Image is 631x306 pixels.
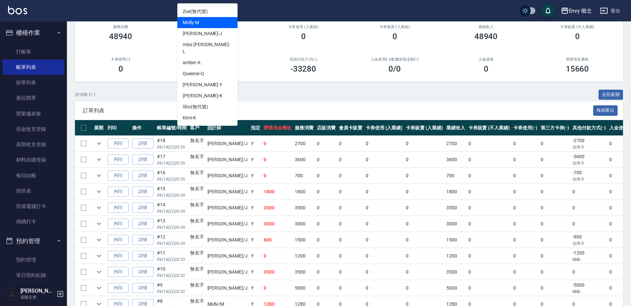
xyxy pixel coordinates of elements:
td: 0 [364,184,404,200]
h3: 0 [301,32,306,41]
td: 0 [404,280,445,296]
div: 無名字 [190,201,204,208]
p: 09/14 (日) 20:34 [157,192,187,198]
td: 0 [337,184,364,200]
td: 0 [539,264,571,280]
td: 2700 [293,136,315,151]
td: 0 [467,248,512,264]
td: #17 [155,152,188,168]
td: #16 [155,168,188,184]
button: 列印 [107,171,129,181]
h2: 卡券販賣 (不入業績) [540,25,615,29]
td: [PERSON_NAME] /J [206,232,249,248]
span: amber -A [183,59,200,66]
h2: 業績收入 [448,25,524,29]
td: 0 [364,152,404,168]
button: expand row [94,171,104,181]
div: 無名字 [190,137,204,144]
span: [PERSON_NAME] -M [183,125,223,132]
td: Y [249,248,262,264]
td: 0 [364,136,404,151]
td: 0 [262,280,293,296]
td: 1800 [262,184,293,200]
td: 0 [364,200,404,216]
td: 0 [315,232,337,248]
img: Logo [8,6,27,14]
p: 信用卡 [572,176,606,182]
td: Y [249,184,262,200]
td: #13 [155,216,188,232]
a: 預約管理 [3,252,64,268]
span: miss [PERSON_NAME] -L [183,41,232,55]
td: 1800 [293,184,315,200]
th: 卡券使用(-) [512,120,539,136]
a: 詳情 [132,251,154,261]
button: expand row [94,187,104,197]
h3: 48940 [109,32,132,41]
h2: 其他付款方式(-) [266,57,341,62]
button: expand row [94,203,104,213]
td: 3000 [262,216,293,232]
th: 客戶 [188,120,206,136]
p: 共 18 筆, 1 / 1 [75,92,96,98]
th: 會員卡販賣 [337,120,364,136]
a: 詳情 [132,171,154,181]
span: 訂單列表 [83,107,593,114]
span: Zoe (無代號) [183,8,208,15]
td: Y [249,280,262,296]
td: 0 [364,280,404,296]
h2: 卡券使用(-) [83,57,158,62]
td: #18 [155,136,188,151]
p: 高階主管 [20,294,55,300]
td: 0 [539,216,571,232]
th: 操作 [130,120,155,136]
td: 3500 [262,200,293,216]
td: 0 [315,280,337,296]
p: 09/14 (日) 20:32 [157,273,187,279]
td: #10 [155,264,188,280]
a: 詳情 [132,203,154,213]
button: expand row [94,219,104,229]
a: 帳單列表 [3,60,64,75]
td: 1500 [445,232,467,248]
td: 0 [404,264,445,280]
div: 無名字 [190,266,204,273]
td: 1200 [293,248,315,264]
a: 詳情 [132,187,154,197]
td: [PERSON_NAME] /J [206,168,249,184]
td: -1200 [571,248,608,264]
td: -3600 [571,152,608,168]
h2: 卡券使用 (入業績) [266,25,341,29]
td: 0 [571,184,608,200]
td: 3500 [293,264,315,280]
span: Queenie -Q [183,70,204,77]
h3: 0 [392,32,397,41]
td: 0 [512,200,539,216]
h3: 0 [575,32,580,41]
button: 列印 [107,138,129,149]
button: expand row [94,155,104,165]
h3: 0 [118,64,123,74]
td: 0 [467,232,512,248]
td: 3500 [445,200,467,216]
button: 列印 [107,267,129,277]
td: 0 [512,136,539,151]
a: 每日結帳 [3,168,64,183]
td: 0 [364,168,404,184]
td: [PERSON_NAME] /J [206,152,249,168]
button: expand row [94,251,104,261]
td: 0 [539,248,571,264]
td: 3000 [445,216,467,232]
td: 0 [315,216,337,232]
a: 材料自購登錄 [3,152,64,168]
td: 0 [315,248,337,264]
td: 0 [539,200,571,216]
p: 09/14 (日) 20:34 [157,240,187,246]
button: 櫃檯作業 [3,24,64,41]
td: 0 [262,248,293,264]
td: 0 [315,200,337,216]
td: -5000 [571,280,608,296]
td: 5000 [445,280,467,296]
th: 指定 [249,120,262,136]
h3: 15660 [566,64,589,74]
